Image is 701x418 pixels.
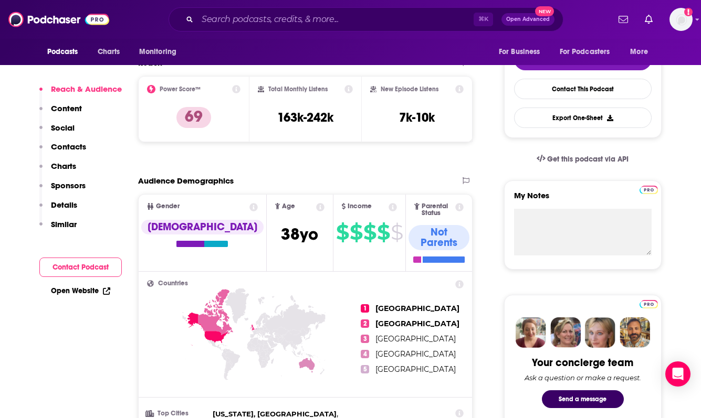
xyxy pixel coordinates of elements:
[547,155,629,164] span: Get this podcast via API
[669,8,693,31] button: Show profile menu
[51,84,122,94] p: Reach & Audience
[640,298,658,308] a: Pro website
[51,200,77,210] p: Details
[491,42,553,62] button: open menu
[409,225,469,250] div: Not Parents
[158,280,188,287] span: Countries
[147,410,208,417] h3: Top Cities
[640,300,658,308] img: Podchaser Pro
[51,142,86,152] p: Contacts
[138,176,234,186] h2: Audience Demographics
[39,103,82,123] button: Content
[47,45,78,59] span: Podcasts
[361,304,369,313] span: 1
[268,85,328,93] h2: Total Monthly Listens
[391,224,403,241] span: $
[91,42,127,62] a: Charts
[542,390,624,408] button: Send a message
[39,200,77,219] button: Details
[553,42,625,62] button: open menu
[585,317,615,348] img: Jules Profile
[8,9,109,29] img: Podchaser - Follow, Share and Rate Podcasts
[197,11,474,28] input: Search podcasts, credits, & more...
[516,317,546,348] img: Sydney Profile
[669,8,693,31] span: Logged in as cfreundlich
[348,203,372,210] span: Income
[98,45,120,59] span: Charts
[501,13,554,26] button: Open AdvancedNew
[132,42,190,62] button: open menu
[560,45,610,59] span: For Podcasters
[39,123,75,142] button: Social
[377,224,390,241] span: $
[141,220,264,234] div: [DEMOGRAPHIC_DATA]
[39,161,76,180] button: Charts
[39,84,122,103] button: Reach & Audience
[39,142,86,161] button: Contacts
[213,410,337,418] span: [US_STATE], [GEOGRAPHIC_DATA]
[51,286,110,295] a: Open Website
[39,219,77,239] button: Similar
[375,334,456,344] span: [GEOGRAPHIC_DATA]
[139,45,176,59] span: Monitoring
[375,349,456,359] span: [GEOGRAPHIC_DATA]
[514,79,652,99] a: Contact This Podcast
[277,110,333,125] h3: 163k-242k
[535,6,554,16] span: New
[375,304,459,313] span: [GEOGRAPHIC_DATA]
[39,180,86,200] button: Sponsors
[620,317,650,348] img: Jon Profile
[525,373,641,382] div: Ask a question or make a request.
[422,203,454,217] span: Parental Status
[669,8,693,31] img: User Profile
[169,7,563,31] div: Search podcasts, credits, & more...
[375,365,456,374] span: [GEOGRAPHIC_DATA]
[514,108,652,128] button: Export One-Sheet
[51,103,82,113] p: Content
[51,123,75,133] p: Social
[399,110,435,125] h3: 7k-10k
[640,186,658,194] img: Podchaser Pro
[176,107,211,128] p: 69
[665,361,690,387] div: Open Intercom Messenger
[532,356,633,369] div: Your concierge team
[156,203,180,210] span: Gender
[282,203,295,210] span: Age
[160,85,201,93] h2: Power Score™
[630,45,648,59] span: More
[336,224,349,241] span: $
[623,42,661,62] button: open menu
[684,8,693,16] svg: Add a profile image
[350,224,362,241] span: $
[361,365,369,373] span: 5
[499,45,540,59] span: For Business
[363,224,376,241] span: $
[381,85,438,93] h2: New Episode Listens
[550,317,581,348] img: Barbara Profile
[514,190,652,209] label: My Notes
[506,17,550,22] span: Open Advanced
[614,10,632,28] a: Show notifications dropdown
[640,184,658,194] a: Pro website
[361,335,369,343] span: 3
[40,42,92,62] button: open menu
[51,161,76,171] p: Charts
[361,319,369,328] span: 2
[39,258,122,277] button: Contact Podcast
[375,319,459,328] span: [GEOGRAPHIC_DATA]
[281,224,318,244] span: 38 yo
[474,13,493,26] span: ⌘ K
[641,10,657,28] a: Show notifications dropdown
[361,350,369,358] span: 4
[51,219,77,229] p: Similar
[528,146,637,172] a: Get this podcast via API
[51,180,86,190] p: Sponsors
